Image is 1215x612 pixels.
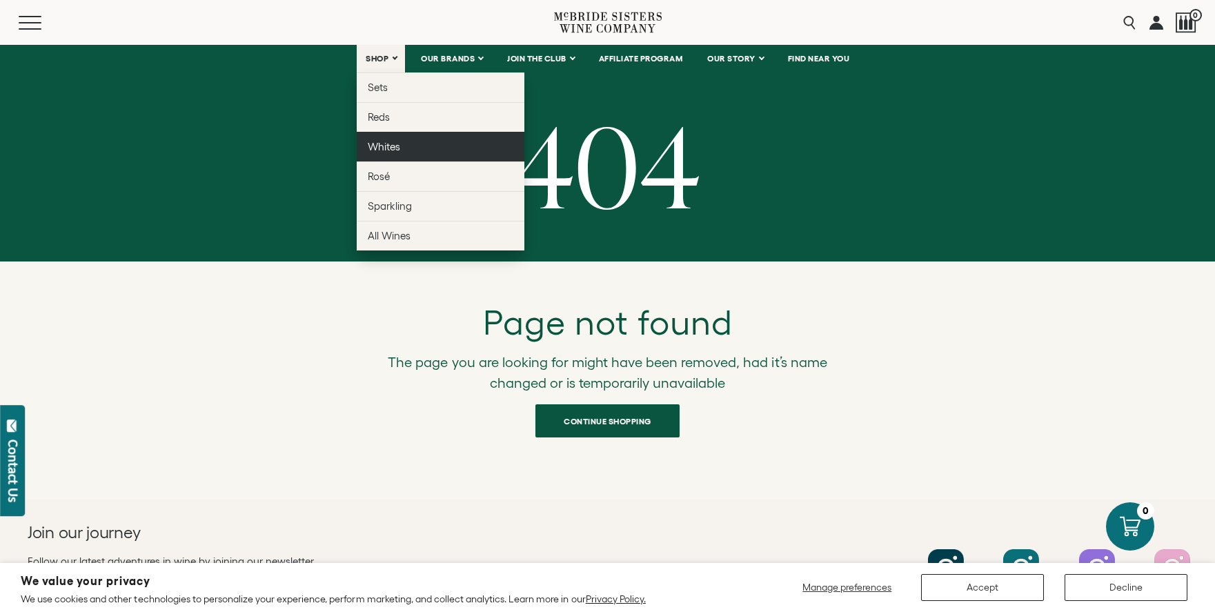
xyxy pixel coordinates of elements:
[368,81,388,93] span: Sets
[357,191,524,221] a: Sparkling
[707,54,755,63] span: OUR STORY
[698,45,772,72] a: OUR STORY
[28,553,608,585] p: Follow our latest adventures in wine by joining our newsletter. No pressure. No spamming. Opt out...
[910,549,982,608] a: Follow McBride Sisters on Instagram [PERSON_NAME]Sisters
[357,221,524,250] a: All Wines
[1136,549,1208,608] a: Follow SHE CAN Wines on Instagram She CanWines
[21,593,646,605] p: We use cookies and other technologies to personalize your experience, perform marketing, and coll...
[366,54,389,63] span: SHOP
[368,200,412,212] span: Sparkling
[368,141,400,152] span: Whites
[370,353,846,393] p: The page you are looking for might have been removed, had it’s name changed or is temporarily una...
[357,102,524,132] a: Reds
[498,45,583,72] a: JOIN THE CLUB
[507,54,566,63] span: JOIN THE CLUB
[779,45,859,72] a: FIND NEAR YOU
[10,110,1205,220] h1: 404
[357,132,524,161] a: Whites
[368,111,390,123] span: Reds
[1137,502,1154,520] div: 0
[794,574,900,601] button: Manage preferences
[788,54,850,63] span: FIND NEAR YOU
[370,303,846,342] h2: Page not found
[921,574,1044,601] button: Accept
[1189,9,1202,21] span: 0
[599,54,683,63] span: AFFILIATE PROGRAM
[802,582,891,593] span: Manage preferences
[28,522,549,544] h2: Join our journey
[590,45,692,72] a: AFFILIATE PROGRAM
[1065,574,1187,601] button: Decline
[368,170,390,182] span: Rosé
[19,16,68,30] button: Mobile Menu Trigger
[368,230,411,241] span: All Wines
[586,593,646,604] a: Privacy Policy.
[540,408,675,435] span: Continue shopping
[357,161,524,191] a: Rosé
[21,575,646,587] h2: We value your privacy
[357,72,524,102] a: Sets
[357,45,405,72] a: SHOP
[6,440,20,502] div: Contact Us
[421,54,475,63] span: OUR BRANDS
[412,45,491,72] a: OUR BRANDS
[535,404,680,437] a: Continue shopping
[1061,549,1133,608] a: Follow Black Girl Magic Wines on Instagram Black GirlMagic Wines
